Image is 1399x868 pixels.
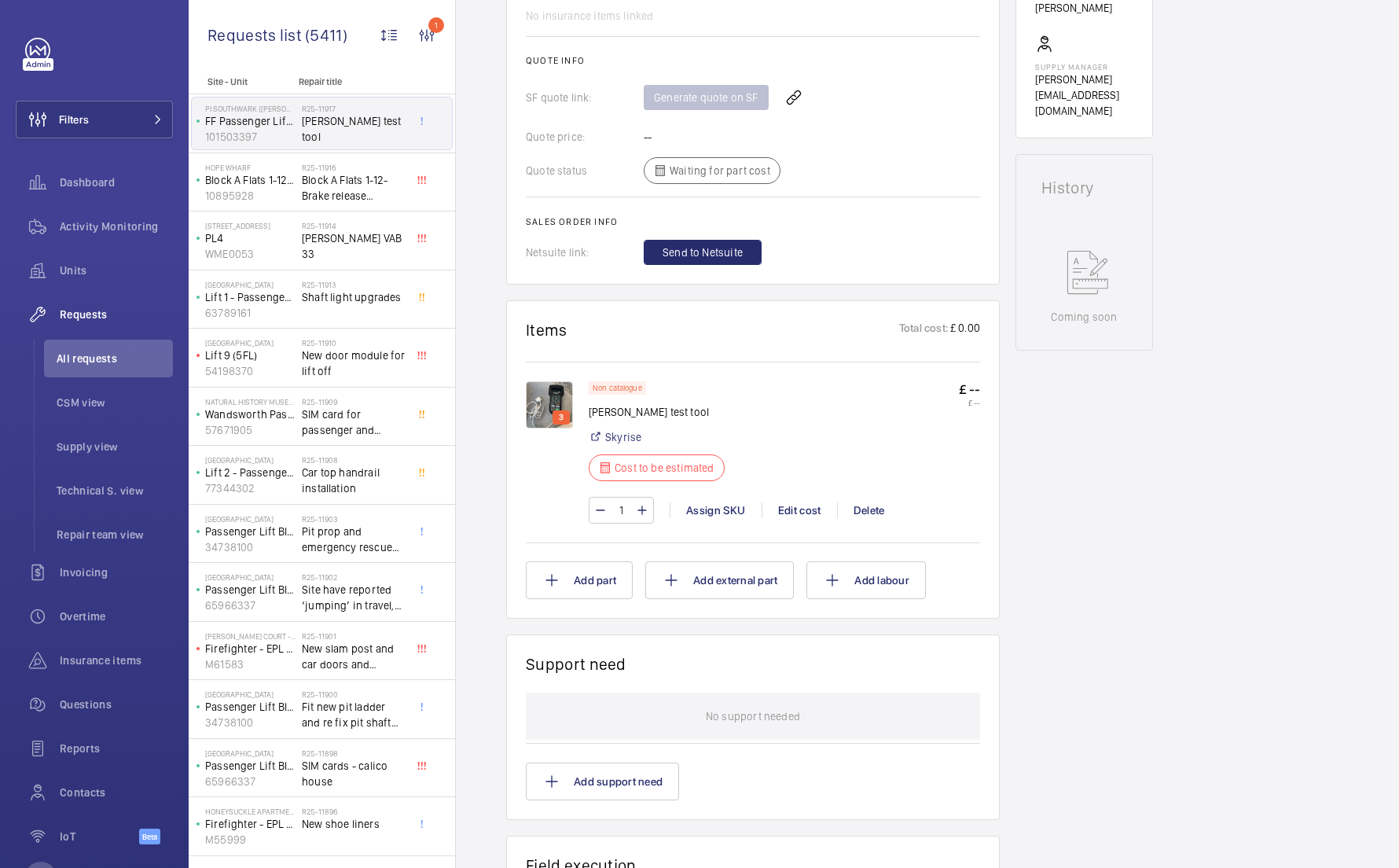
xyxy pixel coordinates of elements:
p: Non catalogue [593,385,642,391]
p: £ -- [959,381,980,398]
h1: Items [526,320,567,340]
span: Reports [60,741,173,756]
p: Passenger Lift Block C [205,758,296,774]
p: 65966337 [205,774,296,789]
span: All requests [57,351,173,366]
h2: Sales order info [526,216,980,227]
p: Supply manager [1035,62,1133,72]
span: Invoicing [60,565,173,580]
p: 77344302 [205,480,296,496]
span: [PERSON_NAME] test tool [302,113,406,145]
span: Requests list [207,25,305,45]
button: Add part [526,561,633,599]
span: Insurance items [60,653,173,668]
span: Activity Monitoring [60,219,173,234]
p: Lift 2 - Passenger Lift [205,465,296,480]
h2: R25-11908 [302,455,406,465]
span: Requests [60,307,173,322]
p: [PERSON_NAME] Court - High Risk Building [205,631,296,641]
h2: R25-11916 [302,163,406,172]
button: Add labour [806,561,926,599]
a: Skyrise [605,429,641,445]
div: Edit cost [762,502,837,518]
p: Cost to be estimated [615,460,714,476]
span: CSM view [57,395,173,410]
p: Block A Flats 1-12 Passenger Lift (6FLR) [205,172,296,188]
span: Questions [60,697,173,712]
p: Repair title [299,76,402,87]
h2: R25-11910 [302,338,406,348]
p: [GEOGRAPHIC_DATA] [205,455,296,465]
img: 1757338385896-7e46ffdf-266b-4091-816c-cda671f28966 [526,381,573,428]
p: 34738100 [205,715,296,730]
h2: R25-11913 [302,280,406,289]
span: Block A Flats 1-12-Brake release batteries. [302,172,406,204]
p: [STREET_ADDRESS] [205,221,296,230]
span: Site have reported ‘jumping’ in travel, recommend hydraulic specialist to investigate further [302,582,406,613]
span: Overtime [60,609,173,624]
h2: Quote info [526,55,980,66]
div: Assign SKU [670,502,762,518]
p: 10895928 [205,188,296,204]
p: [GEOGRAPHIC_DATA] [205,338,296,348]
p: [GEOGRAPHIC_DATA] [205,572,296,582]
button: Add support need [526,763,679,800]
p: Wandsworth Passenger [205,406,296,422]
h1: Support need [526,654,626,674]
h2: R25-11898 [302,748,406,758]
p: Natural History Museum Wandsworth Storage Facility [205,397,296,406]
span: Repair team view [57,527,173,542]
p: [PERSON_NAME][EMAIL_ADDRESS][DOMAIN_NAME] [1035,72,1133,119]
span: Dashboard [60,175,173,190]
span: Pit prop and emergency rescue signs [302,524,406,555]
button: Add external part [645,561,794,599]
p: M61583 [205,657,296,672]
span: Send to Netsuite [663,245,743,260]
h2: R25-11914 [302,221,406,230]
span: New door module for lift off [302,348,406,379]
span: Car top handrail installation [302,465,406,496]
p: PI Southwark ([PERSON_NAME][GEOGRAPHIC_DATA]) [205,104,296,113]
p: 101503397 [205,129,296,145]
h1: History [1041,180,1127,196]
span: [PERSON_NAME] VAB 33 [302,230,406,262]
span: New shoe liners [302,816,406,832]
h2: R25-11901 [302,631,406,641]
span: New slam post and car doors and landing door equipment. [302,641,406,672]
span: Contacts [60,785,173,800]
p: Total cost: [899,320,949,340]
p: Honeysuckle Apartments - High Risk Building [205,807,296,816]
span: Shaft light upgrades [302,289,406,305]
p: Firefighter - EPL Passenger Lift [205,816,296,832]
span: SIM card for passenger and goods lift [302,406,406,438]
p: Coming soon [1051,309,1117,325]
p: £ 0.00 [949,320,980,340]
p: Lift 9 (5FL) [205,348,296,363]
p: [GEOGRAPHIC_DATA] [205,748,296,758]
p: No support needed [706,693,800,740]
p: Passenger Lift Block B [205,699,296,715]
p: [GEOGRAPHIC_DATA] [205,514,296,524]
h2: R25-11900 [302,690,406,699]
h2: R25-11903 [302,514,406,524]
p: Site - Unit [189,76,292,87]
p: Firefighter - EPL Passenger Lift [205,641,296,657]
p: 57671905 [205,422,296,438]
p: 65966337 [205,598,296,613]
div: Delete [837,502,901,518]
span: Filters [59,112,89,127]
h2: R25-11902 [302,572,406,582]
p: WME0053 [205,246,296,262]
h2: R25-11917 [302,104,406,113]
p: 34738100 [205,539,296,555]
span: Supply view [57,439,173,454]
span: IoT [60,829,139,844]
span: Beta [139,829,160,844]
p: £ -- [959,398,980,407]
span: SIM cards - calico house [302,758,406,789]
p: 3 [556,410,567,425]
h2: R25-11909 [302,397,406,406]
p: 63789161 [205,305,296,321]
button: Send to Netsuite [644,240,762,265]
h2: R25-11896 [302,807,406,816]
